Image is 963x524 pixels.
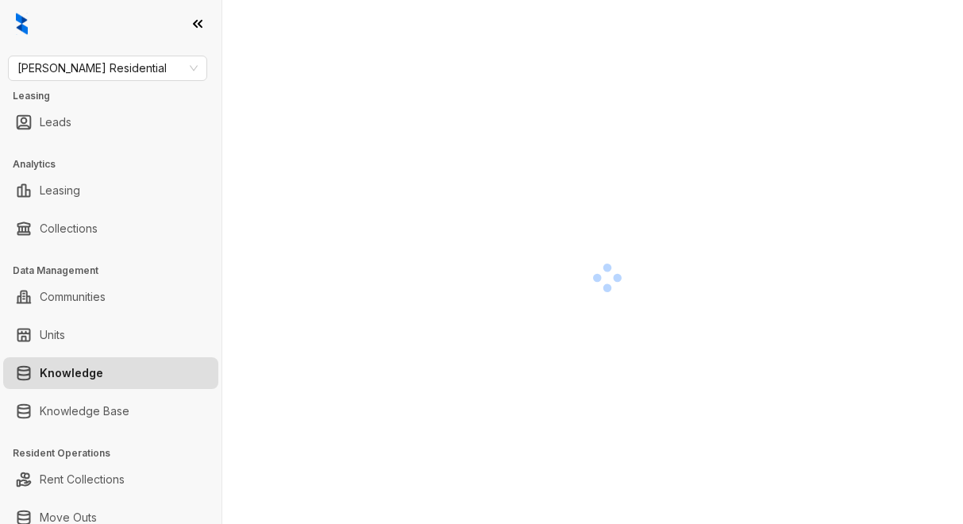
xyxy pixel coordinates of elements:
img: logo [16,13,28,35]
h3: Analytics [13,157,221,171]
li: Communities [3,281,218,313]
li: Rent Collections [3,464,218,495]
a: Units [40,319,65,351]
li: Knowledge Base [3,395,218,427]
li: Knowledge [3,357,218,389]
li: Leads [3,106,218,138]
a: Knowledge [40,357,103,389]
h3: Data Management [13,264,221,278]
li: Units [3,319,218,351]
li: Leasing [3,175,218,206]
a: Knowledge Base [40,395,129,427]
a: Communities [40,281,106,313]
h3: Resident Operations [13,446,221,460]
a: Leads [40,106,71,138]
span: Griffis Residential [17,56,198,80]
h3: Leasing [13,89,221,103]
a: Collections [40,213,98,245]
li: Collections [3,213,218,245]
a: Leasing [40,175,80,206]
a: Rent Collections [40,464,125,495]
